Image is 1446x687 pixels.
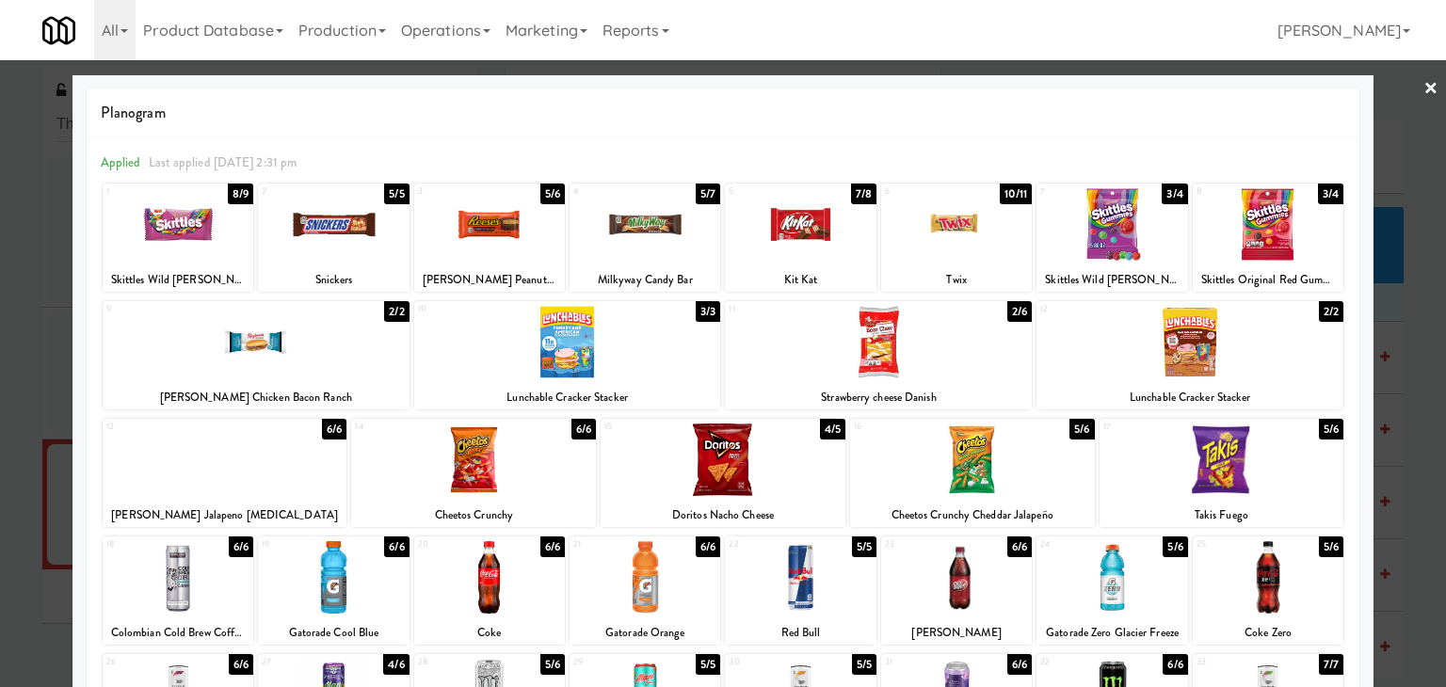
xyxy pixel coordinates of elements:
[105,386,407,409] div: [PERSON_NAME] Chicken Bacon Ranch
[351,503,596,527] div: Cheetos Crunchy
[1036,268,1187,292] div: Skittles Wild [PERSON_NAME] Purple Gummies
[1007,301,1032,322] div: 2/6
[1036,184,1187,292] div: 73/4Skittles Wild [PERSON_NAME] Purple Gummies
[258,621,409,645] div: Gatorade Cool Blue
[1196,621,1341,645] div: Coke Zero
[696,654,720,675] div: 5/5
[418,654,490,670] div: 28
[729,654,800,670] div: 30
[1040,654,1112,670] div: 32
[414,386,721,409] div: Lunchable Cracker Stacker
[696,184,720,204] div: 5/7
[603,503,843,527] div: Doritos Nacho Cheese
[414,536,565,645] div: 206/6Coke
[1040,301,1190,317] div: 12
[540,184,565,204] div: 5/6
[262,654,333,670] div: 27
[258,268,409,292] div: Snickers
[103,536,253,645] div: 186/6Colombian Cold Brew Coffee, [GEOGRAPHIC_DATA]
[881,621,1032,645] div: [PERSON_NAME]
[696,536,720,557] div: 6/6
[384,184,409,204] div: 5/5
[1197,654,1268,670] div: 33
[853,503,1092,527] div: Cheetos Crunchy Cheddar Jalapeño
[351,419,596,527] div: 146/6Cheetos Crunchy
[725,268,876,292] div: Kit Kat
[1040,184,1112,200] div: 7
[1039,386,1341,409] div: Lunchable Cracker Stacker
[725,301,1032,409] div: 112/6Strawberry cheese Danish
[262,184,333,200] div: 2
[571,419,596,439] div: 6/6
[103,184,253,292] div: 18/9Skittles Wild [PERSON_NAME]
[414,621,565,645] div: Coke
[850,419,1095,527] div: 165/6Cheetos Crunchy Cheddar Jalapeño
[601,503,845,527] div: Doritos Nacho Cheese
[1007,536,1032,557] div: 6/6
[1000,184,1033,204] div: 10/11
[106,184,178,200] div: 1
[106,419,225,435] div: 13
[1193,536,1343,645] div: 255/6Coke Zero
[1193,184,1343,292] div: 83/4Skittles Original Red Gummies
[881,268,1032,292] div: Twix
[1197,184,1268,200] div: 8
[725,621,876,645] div: Red Bull
[601,419,845,527] div: 154/5Doritos Nacho Cheese
[228,184,253,204] div: 8/9
[105,268,250,292] div: Skittles Wild [PERSON_NAME]
[1036,621,1187,645] div: Gatorade Zero Glacier Freeze
[570,184,720,292] div: 45/7Milkyway Candy Bar
[573,654,645,670] div: 29
[417,386,718,409] div: Lunchable Cracker Stacker
[101,99,1345,127] span: Planogram
[1102,503,1342,527] div: Takis Fuego
[884,268,1029,292] div: Twix
[1319,536,1343,557] div: 5/6
[696,301,720,322] div: 3/3
[261,621,406,645] div: Gatorade Cool Blue
[1163,536,1187,557] div: 5/6
[418,301,568,317] div: 10
[1163,654,1187,675] div: 6/6
[262,536,333,552] div: 19
[1036,386,1343,409] div: Lunchable Cracker Stacker
[604,419,723,435] div: 15
[850,503,1095,527] div: Cheetos Crunchy Cheddar Jalapeño
[572,621,717,645] div: Gatorade Orange
[384,536,409,557] div: 6/6
[106,536,178,552] div: 18
[414,268,565,292] div: [PERSON_NAME] Peanut Butter Cups
[1193,268,1343,292] div: Skittles Original Red Gummies
[728,268,873,292] div: Kit Kat
[42,14,75,47] img: Micromart
[1319,654,1343,675] div: 7/7
[729,536,800,552] div: 22
[852,654,876,675] div: 5/5
[103,268,253,292] div: Skittles Wild [PERSON_NAME]
[572,268,717,292] div: Milkyway Candy Bar
[383,654,409,675] div: 4/6
[229,654,253,675] div: 6/6
[1040,536,1112,552] div: 24
[103,503,347,527] div: [PERSON_NAME] Jalapeno [MEDICAL_DATA]
[105,503,345,527] div: [PERSON_NAME] Jalapeno [MEDICAL_DATA]
[1039,268,1184,292] div: Skittles Wild [PERSON_NAME] Purple Gummies
[1100,503,1344,527] div: Takis Fuego
[103,301,410,409] div: 92/2[PERSON_NAME] Chicken Bacon Ranch
[540,654,565,675] div: 5/6
[725,386,1032,409] div: Strawberry cheese Danish
[881,536,1032,645] div: 236/6[PERSON_NAME]
[851,184,876,204] div: 7/8
[417,268,562,292] div: [PERSON_NAME] Peanut Butter Cups
[149,153,297,171] span: Last applied [DATE] 2:31 pm
[729,184,800,200] div: 5
[258,536,409,645] div: 196/6Gatorade Cool Blue
[229,536,253,557] div: 6/6
[261,268,406,292] div: Snickers
[1193,621,1343,645] div: Coke Zero
[1162,184,1187,204] div: 3/4
[1319,419,1343,439] div: 5/6
[106,654,178,670] div: 26
[1318,184,1343,204] div: 3/4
